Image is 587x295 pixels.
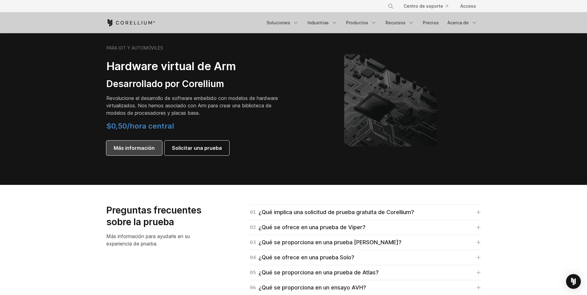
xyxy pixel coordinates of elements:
[250,284,256,290] font: 06
[106,141,162,155] a: Más información
[106,78,224,89] font: Desarrollado por Corellium
[259,239,402,245] font: ¿Qué se proporciona en una prueba [PERSON_NAME]?
[344,54,437,146] img: Plataforma de hardware virtual ARM de Corellium
[267,20,290,25] font: Soluciones
[385,20,406,25] font: Recursos
[250,239,256,245] font: 03
[106,205,202,227] font: Preguntas frecuentes sobre la prueba
[259,284,366,291] font: ¿Qué se proporciona en un ensayo AVH?
[460,3,476,9] font: Acceso
[259,209,414,215] font: ¿Qué implica una solicitud de prueba gratuita de Corellium?
[106,59,236,73] font: Hardware virtual de Arm
[263,17,481,28] div: Menú de navegación
[404,3,443,9] font: Centro de soporte
[250,269,256,275] font: 05
[259,254,354,261] font: ¿Qué se ofrece en una prueba Solo?
[250,209,256,215] font: 01
[172,145,222,151] font: Solicitar una prueba
[385,1,396,12] button: Buscar
[259,224,365,230] font: ¿Qué se ofrece en una prueba de Viper?
[308,20,329,25] font: Industrias
[566,274,581,289] div: Open Intercom Messenger
[250,268,481,277] a: 05¿Qué se proporciona en una prueba de Atlas?
[380,1,481,12] div: Menú de navegación
[250,283,481,292] a: 06¿Qué se proporciona en un ensayo AVH?
[250,238,481,247] a: 03¿Qué se proporciona en una prueba [PERSON_NAME]?
[346,20,368,25] font: Productos
[447,20,469,25] font: Acerca de
[250,224,256,230] font: 02
[165,141,229,155] a: Solicitar una prueba
[250,223,481,232] a: 02¿Qué se ofrece en una prueba de Viper?
[423,20,439,25] font: Precios
[106,233,190,247] font: Más información para ayudarle en su experiencia de prueba.
[250,208,481,217] a: 01¿Qué implica una solicitud de prueba gratuita de Corellium?
[106,45,163,50] font: PARA IOT Y AUTOMÓVILES
[106,95,278,116] font: Revolucione el desarrollo de software embebido con modelos de hardware virtualizados. Nos hemos a...
[250,254,256,260] font: 04
[250,253,481,262] a: 04¿Qué se ofrece en una prueba Solo?
[114,145,155,151] font: Más información
[106,19,155,26] a: Página de inicio de Corellium
[259,269,379,276] font: ¿Qué se proporciona en una prueba de Atlas?
[106,122,174,130] font: $0,50/hora central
